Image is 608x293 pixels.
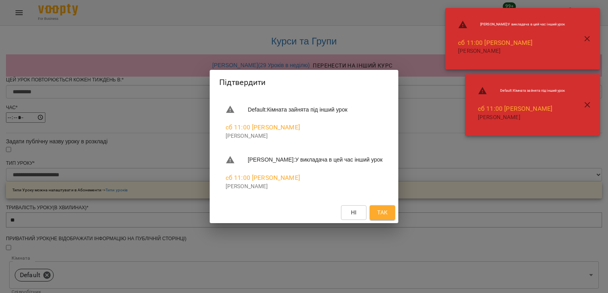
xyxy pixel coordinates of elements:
button: Так [370,205,395,220]
li: [PERSON_NAME] : У викладача в цей час інший урок [452,17,571,33]
li: Default : Кімната зайнята під інший урок [472,83,572,99]
span: Так [377,208,388,217]
button: Ні [341,205,366,220]
li: [PERSON_NAME] : У викладача в цей час інший урок [219,152,389,168]
p: [PERSON_NAME] [226,183,383,191]
p: [PERSON_NAME] [458,47,565,55]
span: Ні [351,208,357,217]
h2: Підтвердити [219,76,389,89]
a: сб 11:00 [PERSON_NAME] [458,39,532,46]
p: [PERSON_NAME] [478,114,565,121]
a: сб 11:00 [PERSON_NAME] [226,174,300,181]
li: Default : Кімната зайнята під інший урок [219,102,389,118]
p: [PERSON_NAME] [226,132,383,140]
a: сб 11:00 [PERSON_NAME] [478,105,552,112]
a: сб 11:00 [PERSON_NAME] [226,123,300,131]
